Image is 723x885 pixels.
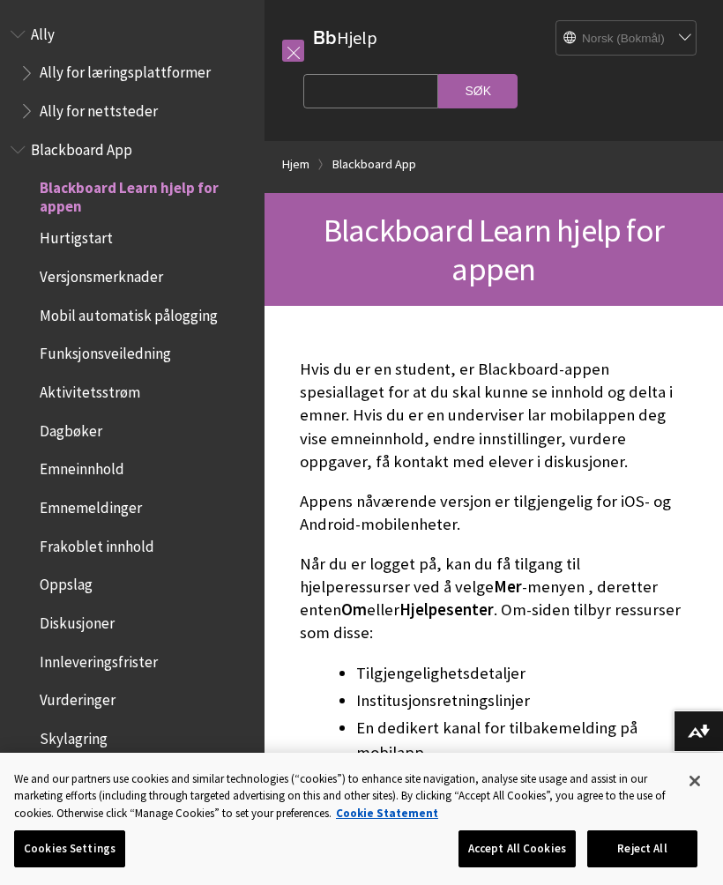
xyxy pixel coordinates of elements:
span: Dagbøker [40,416,102,440]
span: Funksjonsveiledning [40,339,171,363]
span: Mer [494,576,522,597]
span: Blackboard App [31,135,132,159]
a: BbHjelp [313,26,377,48]
span: Versjonsmerknader [40,262,163,286]
span: Vurderinger [40,686,116,710]
button: Reject All [587,830,697,867]
span: Innleveringsfrister [40,647,158,671]
button: Close [675,762,714,800]
span: Diskusjoner [40,608,115,632]
li: Institusjonsretningslinjer [356,688,688,713]
span: Hjelpesenter [399,599,494,620]
a: More information about your privacy, opens in a new tab [336,806,438,821]
span: Ally for læringsplattformer [40,58,211,82]
select: Site Language Selector [556,21,697,56]
li: Tilgjengelighetsdetaljer [356,661,688,686]
span: Skylagring [40,724,108,747]
span: Frakoblet innhold [40,532,154,555]
span: Hurtigstart [40,224,113,248]
strong: Bb [313,26,337,49]
button: Cookies Settings [14,830,125,867]
span: Ally [31,19,55,43]
li: En dedikert kanal for tilbakemelding på mobilapp [356,716,688,765]
a: Hjem [282,153,309,175]
div: We and our partners use cookies and similar technologies (“cookies”) to enhance site navigation, ... [14,770,673,822]
a: Blackboard App [332,153,416,175]
span: Blackboard Learn hjelp for appen [40,174,252,215]
input: Søk [438,74,518,108]
nav: Book outline for Anthology Ally Help [11,19,254,126]
span: Om [341,599,367,620]
button: Accept All Cookies [458,830,576,867]
span: Ally for nettsteder [40,96,158,120]
span: Emneinnhold [40,455,124,479]
p: Appens nåværende versjon er tilgjengelig for iOS- og Android-mobilenheter. [300,490,688,536]
span: Blackboard Learn hjelp for appen [324,210,664,289]
span: Aktivitetsstrøm [40,377,140,401]
p: Hvis du er en student, er Blackboard-appen spesiallaget for at du skal kunne se innhold og delta ... [300,358,688,473]
span: Emnemeldinger [40,493,142,517]
p: Når du er logget på, kan du få tilgang til hjelperessurser ved å velge -menyen , deretter enten e... [300,553,688,645]
span: Oppslag [40,570,93,594]
span: Mobil automatisk pålogging [40,301,218,324]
